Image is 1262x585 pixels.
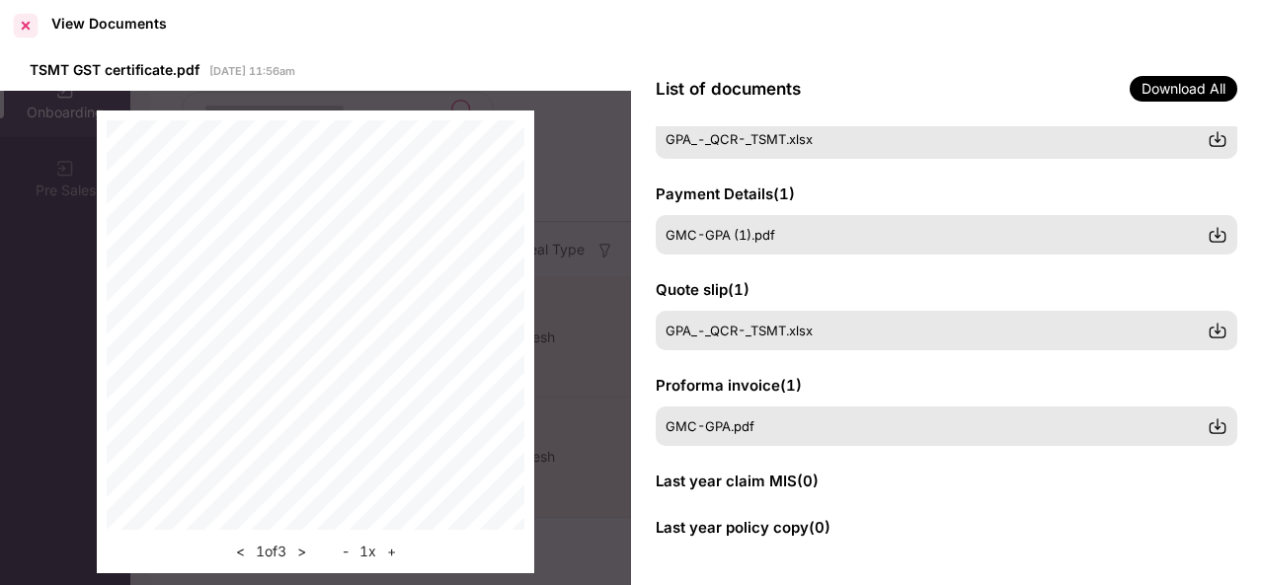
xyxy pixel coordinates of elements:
[1208,321,1227,340] img: svg+xml;base64,PHN2ZyBpZD0iRG93bmxvYWQtMzJ4MzIiIHhtbG5zPSJodHRwOi8vd3d3LnczLm9yZy8yMDAwL3N2ZyIgd2...
[337,540,402,563] div: 1 x
[337,540,355,563] button: -
[51,15,167,32] div: View Documents
[30,61,199,78] span: TSMT GST certificate.pdf
[656,518,830,537] span: Last year policy copy ( 0 )
[666,323,813,338] span: GPA_-_QCR-_TSMT.xlsx
[666,418,754,434] span: GMC-GPA.pdf
[666,131,813,147] span: GPA_-_QCR-_TSMT.xlsx
[209,64,295,78] span: [DATE] 11:56am
[656,184,795,203] span: Payment Details ( 1 )
[656,376,802,395] span: Proforma invoice ( 1 )
[1208,225,1227,245] img: svg+xml;base64,PHN2ZyBpZD0iRG93bmxvYWQtMzJ4MzIiIHhtbG5zPSJodHRwOi8vd3d3LnczLm9yZy8yMDAwL3N2ZyIgd2...
[666,227,775,243] span: GMC-GPA (1).pdf
[1208,416,1227,436] img: svg+xml;base64,PHN2ZyBpZD0iRG93bmxvYWQtMzJ4MzIiIHhtbG5zPSJodHRwOi8vd3d3LnczLm9yZy8yMDAwL3N2ZyIgd2...
[291,540,312,563] button: >
[1208,129,1227,149] img: svg+xml;base64,PHN2ZyBpZD0iRG93bmxvYWQtMzJ4MzIiIHhtbG5zPSJodHRwOi8vd3d3LnczLm9yZy8yMDAwL3N2ZyIgd2...
[656,280,749,299] span: Quote slip ( 1 )
[230,540,251,563] button: <
[656,79,801,99] span: List of documents
[230,540,312,563] div: 1 of 3
[381,540,402,563] button: +
[656,472,819,490] span: Last year claim MIS ( 0 )
[1130,76,1237,102] span: Download All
